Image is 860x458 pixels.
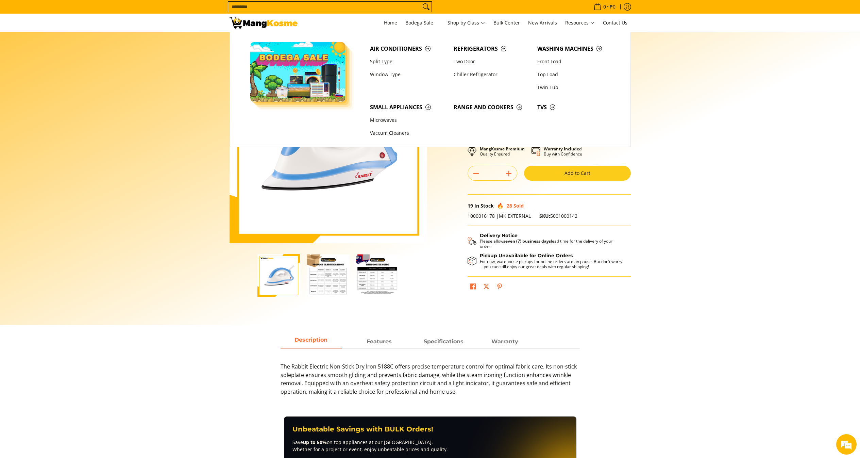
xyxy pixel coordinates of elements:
nav: Main Menu [304,14,631,32]
a: Window Type [367,68,450,81]
p: Save on top appliances at our [GEOGRAPHIC_DATA]. Whether for a project or event, enjoy unbeatable... [292,439,568,453]
span: Small Appliances [370,103,447,112]
span: 28 [507,202,512,209]
a: Washing Machines [534,42,618,55]
span: Contact Us [603,19,627,26]
span: Washing Machines [537,45,614,53]
span: New Arrivals [528,19,557,26]
a: Shop by Class [444,14,489,32]
span: • [592,3,618,11]
img: Bodega Sale [250,42,345,102]
span: ₱0 [609,4,617,9]
a: TVs [534,101,618,114]
strong: Pickup Unavailable for Online Orders [480,252,573,259]
span: SKU: [539,213,550,219]
a: Top Load [534,68,618,81]
strong: up to 50% [303,439,327,445]
a: Description 3 [474,336,536,348]
h3: Unbeatable Savings with BULK Orders! [292,425,568,434]
img: https://mangkosme.com/products/rabbit-electric-non-stick-dry-iron-5188c-class-a [257,254,300,297]
a: Twin Tub [534,81,618,94]
p: Buy with Confidence [544,146,582,157]
span: 1000016178 |MK EXTERNAL [468,213,531,219]
a: Air Conditioners [367,42,450,55]
a: Resources [562,14,598,32]
img: NEW ITEM: Rabbit Electric Non-Stick Dry Iron 5188C (Premium) l Mang Kosme [230,17,298,29]
a: Range and Cookers [450,101,534,114]
span: Sold [513,202,524,209]
a: Split Type [367,55,450,68]
a: Microwaves [367,114,450,127]
a: New Arrivals [525,14,560,32]
a: Chiller Refrigerator [450,68,534,81]
a: Description 1 [349,336,410,348]
strong: Warranty Included [544,146,582,152]
a: Front Load [534,55,618,68]
span: Shop by Class [448,19,485,27]
p: Please allow lead time for the delivery of your order. [480,239,624,249]
span: Resources [565,19,595,27]
img: Rabbit Electric Non-Stick Dry Iron 5188C (Premium)-3 [356,254,399,297]
a: Bodega Sale [402,14,443,32]
p: Quality Ensured [480,146,525,157]
button: Add to Cart [524,166,631,181]
a: Small Appliances [367,101,450,114]
button: Search [421,2,432,12]
a: Refrigerators [450,42,534,55]
button: Add [501,168,517,179]
a: Description [281,336,342,348]
button: Shipping & Delivery [468,233,624,249]
span: Home [384,19,397,26]
strong: Specifications [424,338,463,345]
strong: Delivery Notice [480,232,518,239]
span: Bulk Center [493,19,520,26]
span: Bodega Sale [405,19,439,27]
a: Post on X [482,282,491,293]
a: Description 2 [413,336,474,348]
a: Vaccum Cleaners [367,127,450,140]
button: Subtract [468,168,484,179]
span: 0 [602,4,607,9]
span: In Stock [474,202,494,209]
strong: Features [367,338,392,345]
p: The Rabbit Electric Non-Stick Dry Iron 5188C offers precise temperature control for optimal fabri... [281,362,580,403]
a: Two Door [450,55,534,68]
span: Range and Cookers [454,103,530,112]
div: Description [281,348,580,403]
a: Pin on Pinterest [495,282,504,293]
img: Rabbit Electric Non-Stick Dry Iron 5188C (Premium)-2 [307,254,349,297]
a: Home [381,14,401,32]
a: Share on Facebook [468,282,478,293]
span: 5001000142 [539,213,577,219]
span: Refrigerators [454,45,530,53]
span: 19 [468,202,473,209]
p: For now, warehouse pickups for online orders are on pause. But don’t worry—you can still enjoy ou... [480,259,624,269]
strong: seven (7) business days [503,238,551,244]
a: Bulk Center [490,14,523,32]
span: Warranty [474,336,536,348]
a: Contact Us [600,14,631,32]
span: TVs [537,103,614,112]
span: Air Conditioners [370,45,447,53]
strong: MangKosme Premium [480,146,525,152]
